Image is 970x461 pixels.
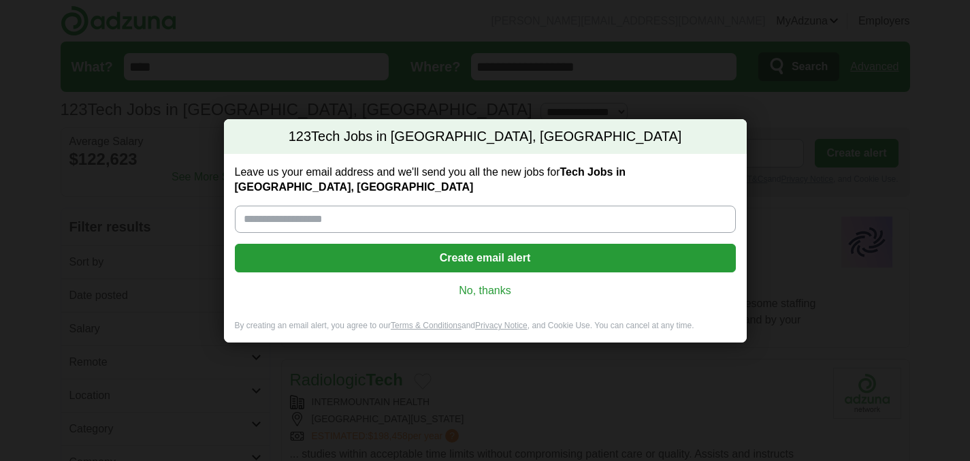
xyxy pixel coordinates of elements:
a: Terms & Conditions [391,321,462,330]
span: 123 [289,127,311,146]
a: Privacy Notice [475,321,528,330]
div: By creating an email alert, you agree to our and , and Cookie Use. You can cancel at any time. [224,320,747,343]
button: Create email alert [235,244,736,272]
h2: Tech Jobs in [GEOGRAPHIC_DATA], [GEOGRAPHIC_DATA] [224,119,747,155]
label: Leave us your email address and we'll send you all the new jobs for [235,165,736,195]
a: No, thanks [246,283,725,298]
